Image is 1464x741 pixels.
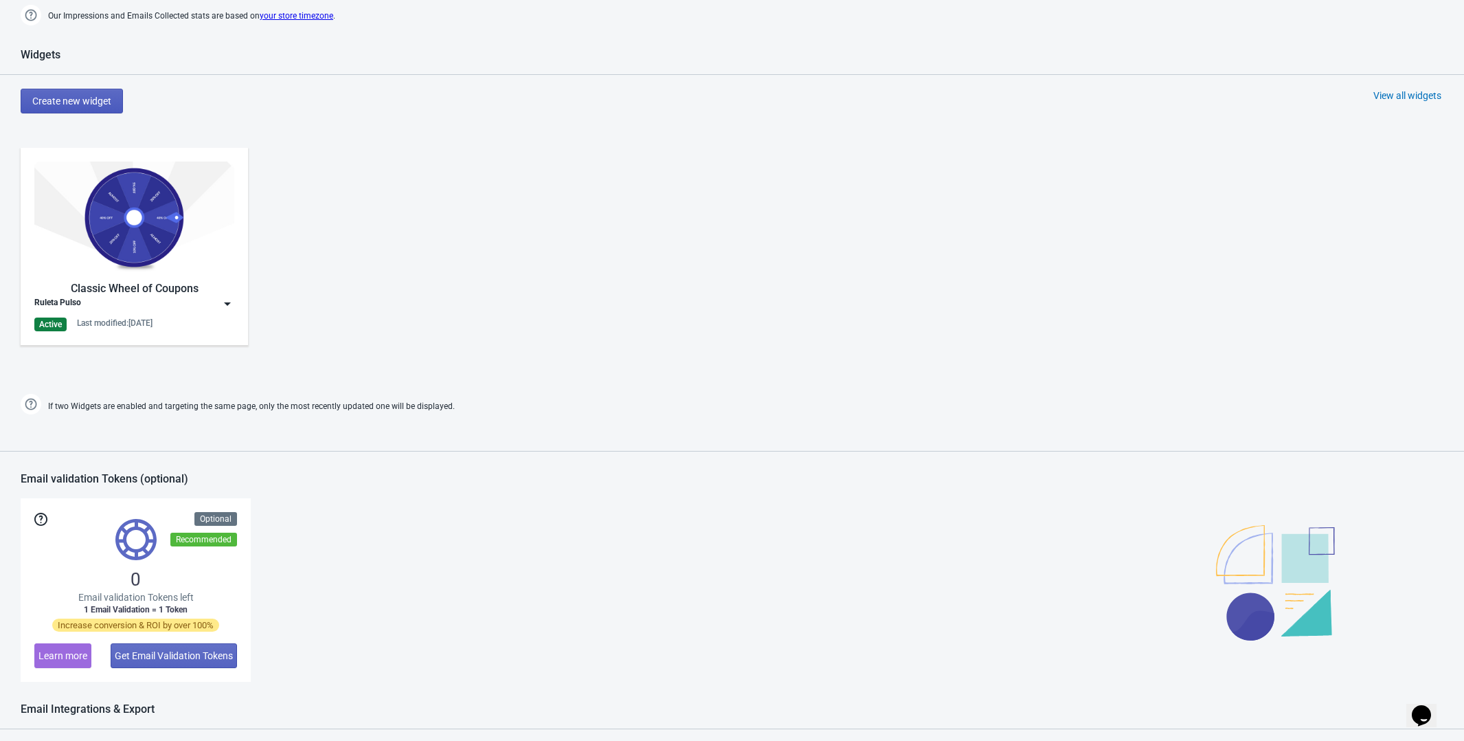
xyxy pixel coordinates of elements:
[1373,89,1441,102] div: View all widgets
[78,590,194,604] span: Email validation Tokens left
[34,162,234,274] img: classic_game.jpg
[48,5,335,27] span: Our Impressions and Emails Collected stats are based on .
[32,96,111,107] span: Create new widget
[111,643,237,668] button: Get Email Validation Tokens
[221,297,234,311] img: dropdown.png
[170,533,237,546] div: Recommended
[115,650,233,661] span: Get Email Validation Tokens
[77,318,153,329] div: Last modified: [DATE]
[48,395,455,418] span: If two Widgets are enabled and targeting the same page, only the most recently updated one will b...
[131,568,141,590] span: 0
[1406,686,1450,727] iframe: chat widget
[21,5,41,25] img: help.png
[38,650,87,661] span: Learn more
[194,512,237,526] div: Optional
[115,519,157,560] img: tokens.svg
[21,394,41,414] img: help.png
[1216,525,1335,641] img: illustration.svg
[34,297,81,311] div: Ruleta Pulso
[21,89,123,113] button: Create new widget
[260,11,333,21] a: your store timezone
[52,619,219,632] span: Increase conversion & ROI by over 100%
[34,318,67,331] div: Active
[34,643,91,668] button: Learn more
[84,604,188,615] span: 1 Email Validation = 1 Token
[34,280,234,297] div: Classic Wheel of Coupons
